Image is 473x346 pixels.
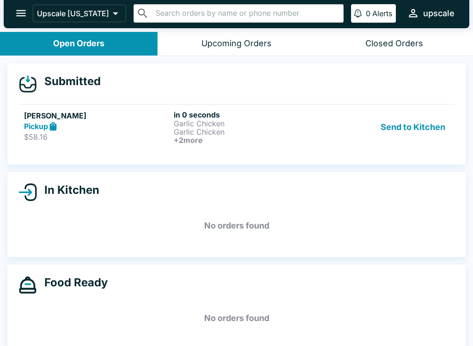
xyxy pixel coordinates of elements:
[174,110,320,119] h6: in 0 seconds
[377,110,449,144] button: Send to Kitchen
[37,276,108,290] h4: Food Ready
[201,38,272,49] div: Upcoming Orders
[372,9,392,18] p: Alerts
[403,3,458,23] button: upscale
[37,74,101,88] h4: Submitted
[423,8,455,19] div: upscale
[174,136,320,144] h6: + 2 more
[24,132,170,142] p: $58.16
[18,104,455,150] a: [PERSON_NAME]Pickup$58.16in 0 secondsGarlic ChickenGarlic Chicken+2moreSend to Kitchen
[153,7,340,20] input: Search orders by name or phone number
[53,38,104,49] div: Open Orders
[37,9,109,18] p: Upscale [US_STATE]
[366,9,370,18] p: 0
[33,5,126,22] button: Upscale [US_STATE]
[365,38,423,49] div: Closed Orders
[24,110,170,121] h5: [PERSON_NAME]
[18,209,455,242] h5: No orders found
[37,183,99,197] h4: In Kitchen
[174,128,320,136] p: Garlic Chicken
[18,302,455,335] h5: No orders found
[9,1,33,25] button: open drawer
[24,122,48,131] strong: Pickup
[174,119,320,128] p: Garlic Chicken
